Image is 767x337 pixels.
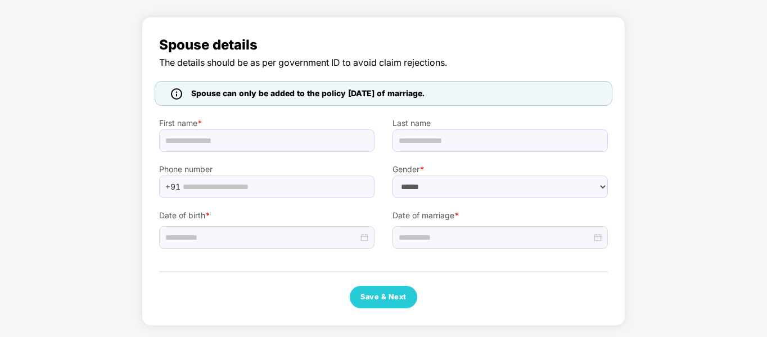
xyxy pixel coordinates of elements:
span: The details should be as per government ID to avoid claim rejections. [159,56,608,70]
label: First name [159,117,375,129]
span: Spouse details [159,34,608,56]
label: Date of marriage [392,209,608,222]
span: +91 [165,178,181,195]
label: Gender [392,163,608,176]
label: Last name [392,117,608,129]
button: Save & Next [350,286,417,308]
span: Spouse can only be added to the policy [DATE] of marriage. [191,87,425,100]
img: icon [171,88,182,100]
label: Date of birth [159,209,375,222]
label: Phone number [159,163,375,176]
